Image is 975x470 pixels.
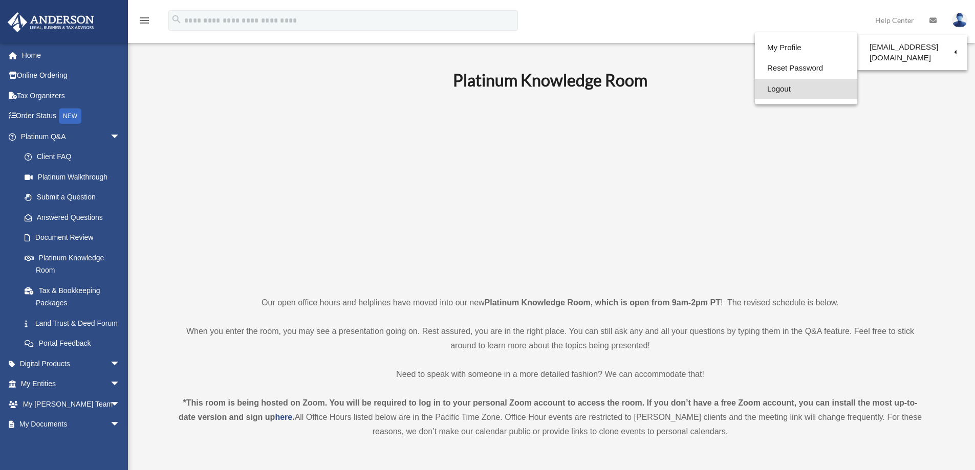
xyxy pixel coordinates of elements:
img: Anderson Advisors Platinum Portal [5,12,97,32]
a: Land Trust & Deed Forum [14,313,136,333]
iframe: 231110_Toby_KnowledgeRoom [397,104,704,277]
p: When you enter the room, you may see a presentation going on. Rest assured, you are in the right ... [176,324,925,353]
img: User Pic [952,13,967,28]
strong: . [292,413,294,421]
strong: *This room is being hosted on Zoom. You will be required to log in to your personal Zoom account ... [179,398,918,421]
a: [EMAIL_ADDRESS][DOMAIN_NAME] [857,37,967,68]
a: Online Learningarrow_drop_down [7,434,136,455]
a: Tax & Bookkeeping Packages [14,280,136,313]
a: Home [7,45,136,65]
a: Document Review [14,228,136,248]
strong: Platinum Knowledge Room, which is open from 9am-2pm PT [485,298,721,307]
a: Portal Feedback [14,333,136,354]
div: NEW [59,108,81,124]
i: search [171,14,182,25]
span: arrow_drop_down [110,434,131,455]
b: Platinum Knowledge Room [453,70,647,90]
a: Platinum Knowledge Room [14,248,131,280]
span: arrow_drop_down [110,353,131,374]
a: Online Ordering [7,65,136,86]
div: All Office Hours listed below are in the Pacific Time Zone. Office Hour events are restricted to ... [176,396,925,439]
a: here [275,413,292,421]
span: arrow_drop_down [110,394,131,415]
a: My Entitiesarrow_drop_down [7,374,136,394]
a: Platinum Q&Aarrow_drop_down [7,126,136,147]
p: Our open office hours and helplines have moved into our new ! The revised schedule is below. [176,296,925,310]
a: Order StatusNEW [7,106,136,127]
a: Logout [755,79,857,100]
a: Submit a Question [14,187,136,208]
a: Digital Productsarrow_drop_down [7,353,136,374]
i: menu [138,14,150,27]
a: Answered Questions [14,207,136,228]
a: Client FAQ [14,147,136,167]
a: Platinum Walkthrough [14,167,136,187]
a: My [PERSON_NAME] Teamarrow_drop_down [7,394,136,414]
a: menu [138,18,150,27]
span: arrow_drop_down [110,126,131,147]
span: arrow_drop_down [110,414,131,435]
span: arrow_drop_down [110,374,131,395]
a: Reset Password [755,58,857,79]
a: My Documentsarrow_drop_down [7,414,136,435]
p: Need to speak with someone in a more detailed fashion? We can accommodate that! [176,367,925,382]
a: My Profile [755,37,857,58]
a: Tax Organizers [7,85,136,106]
